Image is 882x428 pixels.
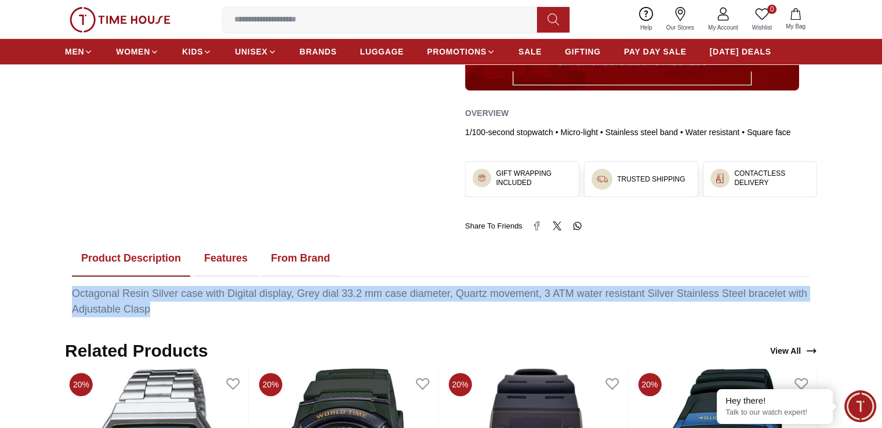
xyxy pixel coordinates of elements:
span: Share To Friends [465,220,522,232]
span: My Account [703,23,743,32]
span: PROMOTIONS [427,46,487,57]
span: PAY DAY SALE [624,46,687,57]
span: My Bag [781,22,810,31]
p: Talk to our watch expert! [725,408,824,418]
button: My Bag [779,6,812,33]
img: ... [477,173,487,183]
a: KIDS [182,41,212,62]
span: 20% [70,373,93,396]
span: 20% [638,373,661,396]
span: UNISEX [235,46,267,57]
div: 1/100-second stopwatch • Micro-light • Stainless steel band • Water resistant • Square face [465,126,817,138]
button: Features [195,241,257,277]
a: Help [633,5,659,34]
div: View All [770,345,817,357]
div: Chat Widget [844,390,876,422]
div: Hey there! [725,395,824,407]
a: [DATE] DEALS [710,41,771,62]
span: 20% [259,373,282,396]
h2: Overview [465,104,509,122]
h3: TRUSTED SHIPPING [617,175,685,184]
span: SALE [518,46,542,57]
img: ... [715,173,725,183]
span: GIFTING [565,46,601,57]
a: MEN [65,41,93,62]
a: Our Stores [659,5,701,34]
span: KIDS [182,46,203,57]
span: 0 [767,5,776,14]
a: View All [768,343,819,359]
button: Product Description [72,241,190,277]
a: WOMEN [116,41,159,62]
span: LUGGAGE [360,46,404,57]
a: UNISEX [235,41,276,62]
span: BRANDS [300,46,337,57]
img: ... [596,173,608,185]
a: LUGGAGE [360,41,404,62]
div: Octagonal Resin Silver case with Digital display, Grey dial 33.2 mm case diameter, Quartz movemen... [72,286,810,317]
span: Wishlist [747,23,776,32]
span: WOMEN [116,46,150,57]
a: PAY DAY SALE [624,41,687,62]
img: ... [70,7,170,32]
a: BRANDS [300,41,337,62]
span: MEN [65,46,84,57]
span: Help [636,23,657,32]
a: GIFTING [565,41,601,62]
a: SALE [518,41,542,62]
button: From Brand [262,241,339,277]
span: Our Stores [662,23,699,32]
h2: Related Products [65,340,208,361]
span: 20% [449,373,472,396]
h3: GIFT WRAPPING INCLUDED [496,169,572,187]
a: 0Wishlist [745,5,779,34]
a: PROMOTIONS [427,41,495,62]
span: [DATE] DEALS [710,46,771,57]
h3: CONTACTLESS DELIVERY [734,169,810,187]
